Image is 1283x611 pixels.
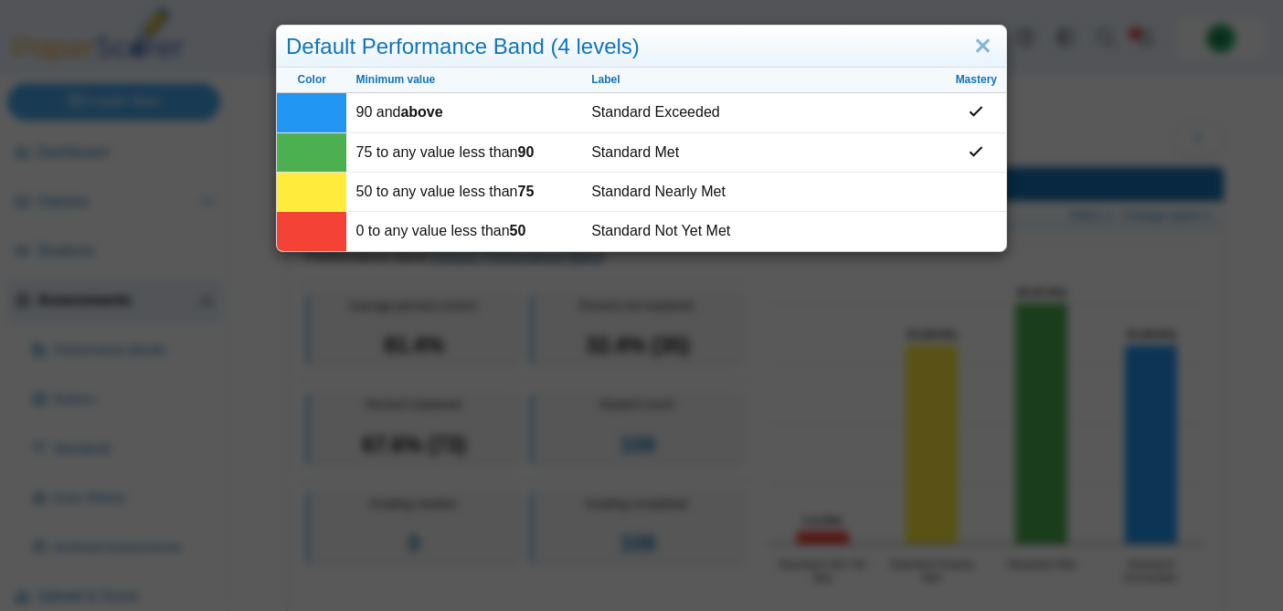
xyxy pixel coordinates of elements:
th: Mastery [947,68,1006,93]
b: above [400,104,442,120]
td: Standard Exceeded [582,93,946,132]
b: 50 [510,223,526,238]
td: Standard Not Yet Met [582,212,946,250]
th: Color [277,68,346,93]
td: 50 to any value less than [346,173,582,212]
a: Close [969,31,997,62]
b: 75 [518,184,535,199]
b: 90 [518,144,535,160]
td: Standard Met [582,133,946,173]
td: 0 to any value less than [346,212,582,250]
td: Standard Nearly Met [582,173,946,212]
th: Minimum value [346,68,582,93]
th: Label [582,68,946,93]
td: 75 to any value less than [346,133,582,173]
td: 90 and [346,93,582,132]
div: Default Performance Band (4 levels) [277,26,1006,68]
